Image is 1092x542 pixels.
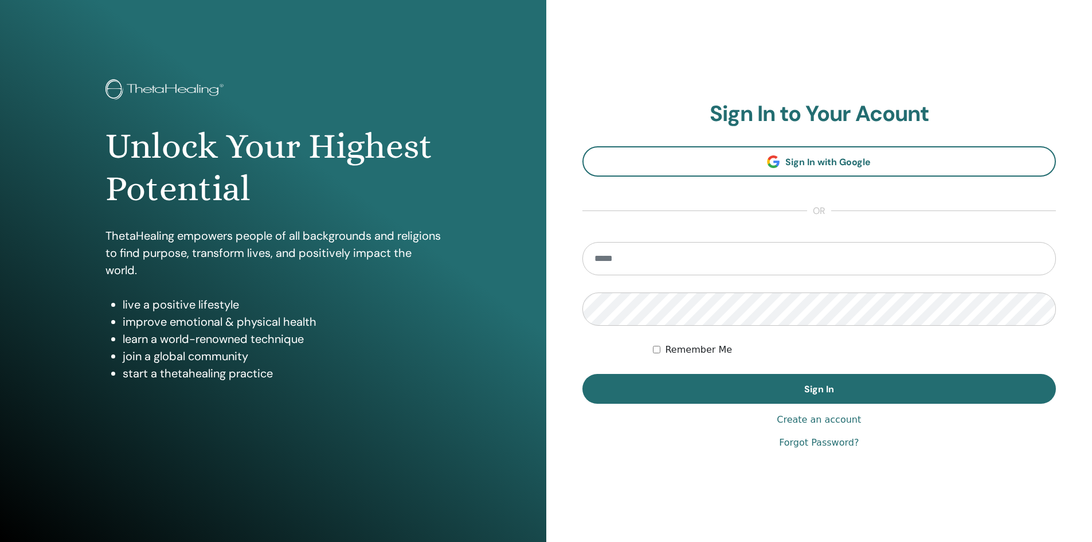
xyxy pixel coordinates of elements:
[779,436,859,450] a: Forgot Password?
[123,296,441,313] li: live a positive lifestyle
[777,413,861,427] a: Create an account
[665,343,732,357] label: Remember Me
[105,125,441,210] h1: Unlock Your Highest Potential
[582,374,1056,404] button: Sign In
[123,365,441,382] li: start a thetahealing practice
[123,330,441,348] li: learn a world-renowned technique
[123,348,441,365] li: join a global community
[582,101,1056,127] h2: Sign In to Your Acount
[785,156,871,168] span: Sign In with Google
[582,146,1056,177] a: Sign In with Google
[653,343,1056,357] div: Keep me authenticated indefinitely or until I manually logout
[123,313,441,330] li: improve emotional & physical health
[105,227,441,279] p: ThetaHealing empowers people of all backgrounds and religions to find purpose, transform lives, a...
[807,204,831,218] span: or
[804,383,834,395] span: Sign In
